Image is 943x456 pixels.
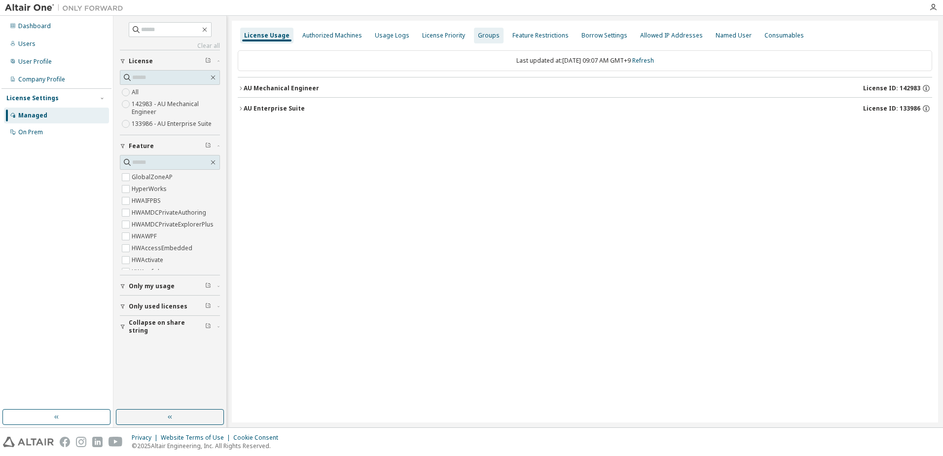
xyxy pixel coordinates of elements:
img: instagram.svg [76,437,86,447]
label: All [132,86,141,98]
img: facebook.svg [60,437,70,447]
div: License Settings [6,94,59,102]
div: Last updated at: [DATE] 09:07 AM GMT+9 [238,50,932,71]
span: Feature [129,142,154,150]
span: Clear filter [205,323,211,331]
div: Company Profile [18,76,65,83]
div: On Prem [18,128,43,136]
img: youtube.svg [109,437,123,447]
button: AU Mechanical EngineerLicense ID: 142983 [238,77,932,99]
div: License Priority [422,32,465,39]
div: Groups [478,32,500,39]
button: AU Enterprise SuiteLicense ID: 133986 [238,98,932,119]
span: Clear filter [205,142,211,150]
p: © 2025 Altair Engineering, Inc. All Rights Reserved. [132,442,284,450]
div: Feature Restrictions [512,32,569,39]
label: HWAMDCPrivateAuthoring [132,207,208,219]
span: Only used licenses [129,303,187,310]
label: GlobalZoneAP [132,171,175,183]
label: HWAccessEmbedded [132,242,194,254]
img: altair_logo.svg [3,437,54,447]
label: 133986 - AU Enterprise Suite [132,118,214,130]
label: HWAcufwh [132,266,163,278]
span: License ID: 142983 [863,84,920,92]
div: Cookie Consent [233,434,284,442]
button: Only used licenses [120,296,220,317]
div: Website Terms of Use [161,434,233,442]
button: Collapse on share string [120,316,220,338]
label: HWAIFPBS [132,195,163,207]
div: Users [18,40,36,48]
span: Only my usage [129,282,175,290]
div: Privacy [132,434,161,442]
div: Named User [716,32,752,39]
div: Authorized Machines [302,32,362,39]
label: HyperWorks [132,183,169,195]
span: Collapse on share string [129,319,205,335]
div: Usage Logs [375,32,409,39]
div: Borrow Settings [581,32,627,39]
a: Clear all [120,42,220,50]
a: Refresh [632,56,654,65]
span: Clear filter [205,57,211,65]
div: License Usage [244,32,290,39]
div: Dashboard [18,22,51,30]
div: AU Enterprise Suite [244,105,305,113]
button: Only my usage [120,275,220,297]
div: User Profile [18,58,52,66]
label: HWActivate [132,254,165,266]
div: AU Mechanical Engineer [244,84,319,92]
div: Managed [18,112,47,119]
img: linkedin.svg [92,437,103,447]
label: HWAWPF [132,230,159,242]
span: License ID: 133986 [863,105,920,113]
div: Consumables [764,32,804,39]
img: Altair One [5,3,128,13]
label: HWAMDCPrivateExplorerPlus [132,219,216,230]
button: Feature [120,135,220,157]
span: Clear filter [205,303,211,310]
label: 142983 - AU Mechanical Engineer [132,98,220,118]
span: Clear filter [205,282,211,290]
div: Allowed IP Addresses [640,32,703,39]
span: License [129,57,153,65]
button: License [120,50,220,72]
